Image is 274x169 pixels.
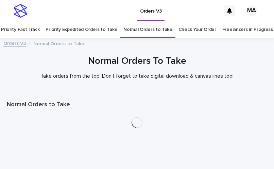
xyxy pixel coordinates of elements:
[178,22,216,38] a: Check Your Order
[123,22,172,38] a: Normal Orders to Take
[7,73,267,79] p: Take orders from the top. Don't forget to take digital download & canvas lines too!
[14,4,27,18] img: stacker-logo-s-only.png
[1,22,39,38] a: Priority Fast Track
[46,22,117,38] a: Priority Expedited Orders to Take
[222,22,273,38] a: Freelancers in Progress
[7,55,267,68] h1: Normal Orders To Take
[3,39,26,47] a: Orders V3
[246,5,257,16] div: MA
[33,39,84,47] p: Normal Orders to Take
[7,101,267,109] h1: Normal Orders to Take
